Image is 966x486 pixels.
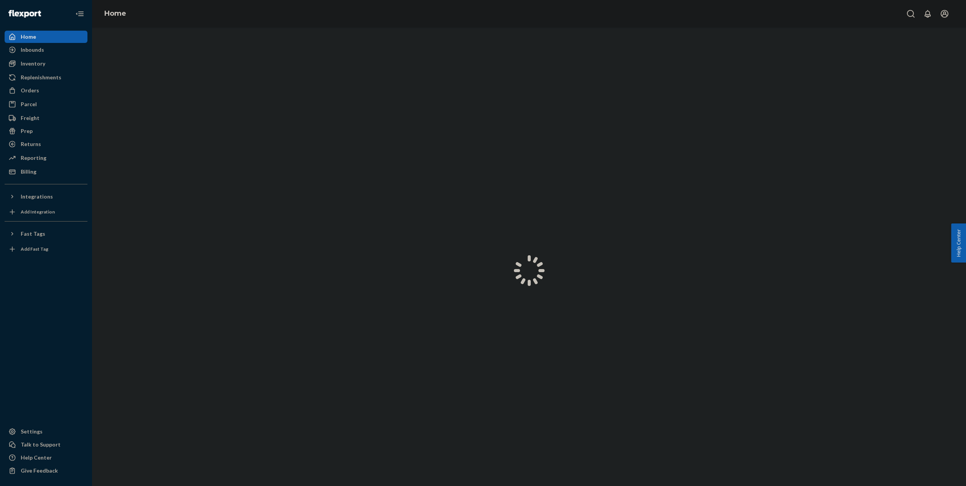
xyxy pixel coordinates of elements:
[72,6,87,21] button: Close Navigation
[21,127,33,135] div: Prep
[5,243,87,255] a: Add Fast Tag
[21,441,61,448] div: Talk to Support
[5,84,87,97] a: Orders
[903,6,918,21] button: Open Search Box
[5,452,87,464] a: Help Center
[104,9,126,18] a: Home
[21,33,36,41] div: Home
[21,193,53,200] div: Integrations
[21,467,58,475] div: Give Feedback
[5,438,87,451] button: Talk to Support
[5,125,87,137] a: Prep
[951,223,966,263] button: Help Center
[21,140,41,148] div: Returns
[21,87,39,94] div: Orders
[937,6,952,21] button: Open account menu
[21,168,36,176] div: Billing
[5,112,87,124] a: Freight
[5,166,87,178] a: Billing
[21,209,55,215] div: Add Integration
[5,71,87,84] a: Replenishments
[21,454,52,461] div: Help Center
[5,206,87,218] a: Add Integration
[21,46,44,54] div: Inbounds
[5,44,87,56] a: Inbounds
[5,98,87,110] a: Parcel
[5,152,87,164] a: Reporting
[21,246,48,252] div: Add Fast Tag
[21,114,39,122] div: Freight
[5,138,87,150] a: Returns
[21,60,45,67] div: Inventory
[5,57,87,70] a: Inventory
[21,154,46,162] div: Reporting
[98,3,132,25] ol: breadcrumbs
[5,425,87,438] a: Settings
[920,6,935,21] button: Open notifications
[5,31,87,43] a: Home
[5,228,87,240] button: Fast Tags
[5,190,87,203] button: Integrations
[8,10,41,18] img: Flexport logo
[21,74,61,81] div: Replenishments
[21,230,45,238] div: Fast Tags
[21,100,37,108] div: Parcel
[5,465,87,477] button: Give Feedback
[21,428,43,435] div: Settings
